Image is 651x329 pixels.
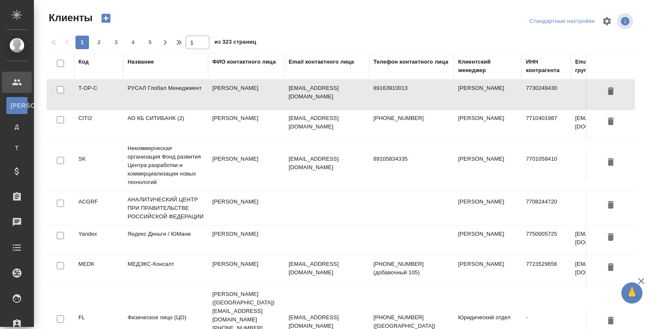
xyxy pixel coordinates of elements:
[11,144,23,152] span: Т
[126,38,140,47] span: 4
[454,226,522,255] td: [PERSON_NAME]
[571,110,647,139] td: [EMAIL_ADDRESS][DOMAIN_NAME]
[575,58,643,75] div: Email клиентской группы
[604,198,618,213] button: Удалить
[621,282,643,304] button: 🙏
[208,193,284,223] td: [PERSON_NAME]
[92,38,106,47] span: 2
[92,36,106,49] button: 2
[74,80,123,109] td: T-OP-C
[126,36,140,49] button: 4
[527,15,597,28] div: split button
[123,191,208,225] td: АНАЛИТИЧЕСКИЙ ЦЕНТР ПРИ ПРАВИТЕЛЬСТВЕ РОССИЙСКОЙ ФЕДЕРАЦИИ
[123,80,208,109] td: РУСАЛ Глобал Менеджмент
[289,155,365,172] p: [EMAIL_ADDRESS][DOMAIN_NAME]
[522,193,571,223] td: 7708244720
[47,11,92,25] span: Клиенты
[522,151,571,180] td: 7701058410
[143,36,157,49] button: 5
[454,256,522,285] td: [PERSON_NAME]
[6,139,28,156] a: Т
[522,256,571,285] td: 7723529656
[522,80,571,109] td: 7730248430
[373,155,450,163] p: 89105834335
[289,114,365,131] p: [EMAIL_ADDRESS][DOMAIN_NAME]
[454,80,522,109] td: [PERSON_NAME]
[6,97,28,114] a: [PERSON_NAME]
[74,151,123,180] td: SK
[289,58,354,66] div: Email контактного лица
[11,101,23,110] span: [PERSON_NAME]
[109,38,123,47] span: 3
[597,11,617,31] span: Настроить таблицу
[128,58,154,66] div: Название
[208,110,284,139] td: [PERSON_NAME]
[604,230,618,245] button: Удалить
[526,58,567,75] div: ИНН контрагента
[123,110,208,139] td: АО КБ СИТИБАНК (2)
[289,84,365,101] p: [EMAIL_ADDRESS][DOMAIN_NAME]
[604,155,618,170] button: Удалить
[604,260,618,276] button: Удалить
[625,284,639,302] span: 🙏
[454,151,522,180] td: [PERSON_NAME]
[454,193,522,223] td: [PERSON_NAME]
[454,110,522,139] td: [PERSON_NAME]
[571,256,647,285] td: [EMAIL_ADDRESS][DOMAIN_NAME]
[208,151,284,180] td: [PERSON_NAME]
[604,313,618,329] button: Удалить
[96,11,116,25] button: Создать
[604,84,618,100] button: Удалить
[373,114,450,123] p: [PHONE_NUMBER]
[74,193,123,223] td: ACGRF
[123,226,208,255] td: Яндекс Деньги / ЮМани
[458,58,517,75] div: Клиентский менеджер
[143,38,157,47] span: 5
[11,123,23,131] span: Д
[208,80,284,109] td: [PERSON_NAME]
[373,58,448,66] div: Телефон контактного лица
[373,260,450,277] p: [PHONE_NUMBER] (добавочный 105)
[208,256,284,285] td: [PERSON_NAME]
[74,256,123,285] td: MEDK
[78,58,89,66] div: Код
[74,226,123,255] td: Yandex
[212,58,276,66] div: ФИО контактного лица
[522,226,571,255] td: 7750005725
[214,37,256,49] span: из 323 страниц
[208,226,284,255] td: [PERSON_NAME]
[522,110,571,139] td: 7710401987
[123,140,208,191] td: Некоммерческая организация Фонд развития Центра разработки и коммерциализации новых технологий
[109,36,123,49] button: 3
[571,226,647,255] td: [EMAIL_ADDRESS][DOMAIN_NAME]
[373,84,450,92] p: 89163910013
[74,110,123,139] td: CITI2
[123,256,208,285] td: МЕДЭКС-Консалт
[604,114,618,130] button: Удалить
[617,13,635,29] span: Посмотреть информацию
[289,260,365,277] p: [EMAIL_ADDRESS][DOMAIN_NAME]
[6,118,28,135] a: Д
